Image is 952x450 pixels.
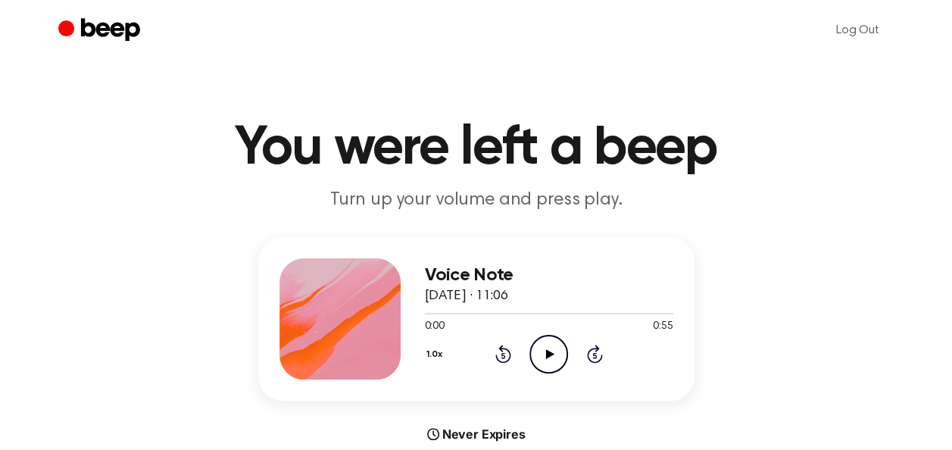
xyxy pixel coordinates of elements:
div: Never Expires [258,425,694,443]
h1: You were left a beep [89,121,864,176]
h3: Voice Note [425,265,673,286]
span: 0:00 [425,319,445,335]
span: [DATE] · 11:06 [425,289,508,303]
button: 1.0x [425,342,448,367]
span: 0:55 [653,319,673,335]
a: Log Out [821,12,894,48]
a: Beep [58,16,144,45]
p: Turn up your volume and press play. [186,188,767,213]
